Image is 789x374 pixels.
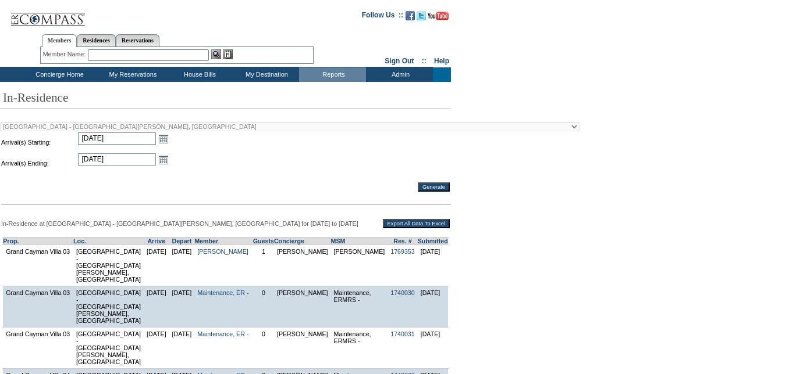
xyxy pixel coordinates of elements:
[19,67,98,82] td: Concierge Home
[434,57,449,65] a: Help
[331,245,388,286] td: [PERSON_NAME]
[418,182,450,192] input: Generate
[194,238,218,244] a: Member
[253,286,274,328] td: 0
[1,220,358,227] span: In-Residence at [GEOGRAPHIC_DATA] - [GEOGRAPHIC_DATA][PERSON_NAME], [GEOGRAPHIC_DATA] for [DATE] ...
[165,67,232,82] td: House Bills
[331,328,388,369] td: Maintenance, ERMRS -
[144,286,169,328] td: [DATE]
[172,238,192,244] a: Depart
[144,328,169,369] td: [DATE]
[3,245,73,286] td: Grand Cayman Villa 03
[331,238,346,244] a: MSM
[274,328,331,369] td: [PERSON_NAME]
[390,248,415,255] a: 1769353
[366,67,433,82] td: Admin
[274,238,304,244] a: Concierge
[390,289,415,296] a: 1740030
[169,245,195,286] td: [DATE]
[157,132,170,145] a: Open the calendar popup.
[211,49,221,59] img: View
[98,67,165,82] td: My Reservations
[3,328,73,369] td: Grand Cayman Villa 03
[253,238,274,244] a: Guests
[299,67,366,82] td: Reports
[197,248,248,255] a: [PERSON_NAME]
[406,15,415,21] a: Become our fan on Facebook
[197,289,248,296] a: Maintenance, ER -
[157,153,170,166] a: Open the calendar popup.
[147,238,165,244] a: Arrive
[169,286,195,328] td: [DATE]
[418,238,448,244] a: Submitted
[116,34,159,46] a: Reservations
[73,286,144,328] td: [GEOGRAPHIC_DATA] - [GEOGRAPHIC_DATA][PERSON_NAME], [GEOGRAPHIC_DATA]
[253,245,274,286] td: 1
[3,286,73,328] td: Grand Cayman Villa 03
[73,245,144,286] td: [GEOGRAPHIC_DATA] - [GEOGRAPHIC_DATA][PERSON_NAME], [GEOGRAPHIC_DATA]
[390,330,415,337] a: 1740031
[3,238,19,244] a: Prop.
[422,57,427,65] span: ::
[42,34,77,47] a: Members
[417,15,426,21] a: Follow us on Twitter
[1,153,77,173] td: Arrival(s) Ending:
[169,328,195,369] td: [DATE]
[362,10,403,24] td: Follow Us ::
[385,57,414,65] a: Sign Out
[418,328,449,369] td: [DATE]
[274,245,331,286] td: [PERSON_NAME]
[418,245,449,286] td: [DATE]
[428,15,449,21] a: Subscribe to our YouTube Channel
[417,11,426,20] img: Follow us on Twitter
[274,286,331,328] td: [PERSON_NAME]
[73,238,86,244] a: Loc.
[10,3,86,27] img: Compass Home
[418,286,449,328] td: [DATE]
[393,238,411,244] a: Res. #
[331,286,388,328] td: Maintenance, ERMRS -
[197,330,248,337] a: Maintenance, ER -
[1,132,77,152] td: Arrival(s) Starting:
[43,49,88,59] div: Member Name:
[253,328,274,369] td: 0
[77,34,116,46] a: Residences
[73,328,144,369] td: [GEOGRAPHIC_DATA] - [GEOGRAPHIC_DATA][PERSON_NAME], [GEOGRAPHIC_DATA]
[232,67,299,82] td: My Destination
[428,12,449,20] img: Subscribe to our YouTube Channel
[406,11,415,20] img: Become our fan on Facebook
[223,49,233,59] img: Reservations
[383,219,450,228] input: Export All Data To Excel
[144,245,169,286] td: [DATE]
